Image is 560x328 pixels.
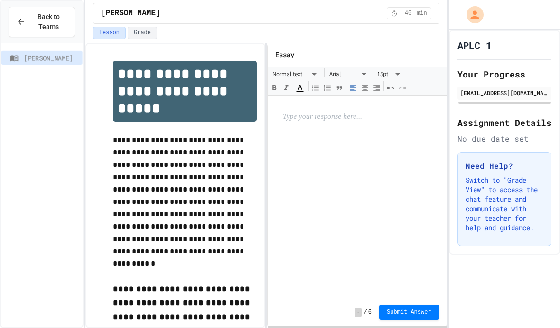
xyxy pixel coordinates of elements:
button: Undo (⌘+Z) [385,82,396,94]
span: - [355,308,362,317]
button: Numbered List [322,82,333,94]
span: [PERSON_NAME] [24,53,79,63]
span: min [417,10,427,17]
iframe: chat widget [481,249,551,289]
div: My Account [457,4,486,26]
span: Submit Answer [387,309,431,316]
button: Align Left [347,82,359,94]
p: Switch to "Grade View" to access the chat feature and communicate with your teacher for help and ... [466,175,543,232]
h3: Need Help? [466,160,543,172]
span: 40 [401,10,416,17]
iframe: chat widget [520,290,551,318]
div: Arial [326,68,373,81]
span: 6 [368,309,372,316]
button: Italic (⌘+I) [280,82,292,94]
button: Grade [128,27,157,39]
button: Align Center [359,82,371,94]
button: Bold (⌘+B) [269,82,280,94]
div: 15pt [373,68,407,81]
span: Back to Teams [31,12,67,32]
button: Bullet List [310,82,321,94]
h1: APLC 1 [457,39,492,52]
h6: Essay [275,49,294,61]
button: Back to Teams [9,7,75,37]
button: Lesson [93,27,126,39]
h2: Your Progress [457,68,551,81]
span: [PERSON_NAME] [101,8,160,19]
h2: Assignment Details [457,116,551,129]
span: / [364,309,367,316]
button: Align Right [371,82,383,94]
button: Submit Answer [379,305,439,320]
div: Normal text [269,68,323,81]
div: No due date set [457,133,551,145]
div: [EMAIL_ADDRESS][DOMAIN_NAME] [460,88,549,97]
button: Quote [334,82,345,94]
